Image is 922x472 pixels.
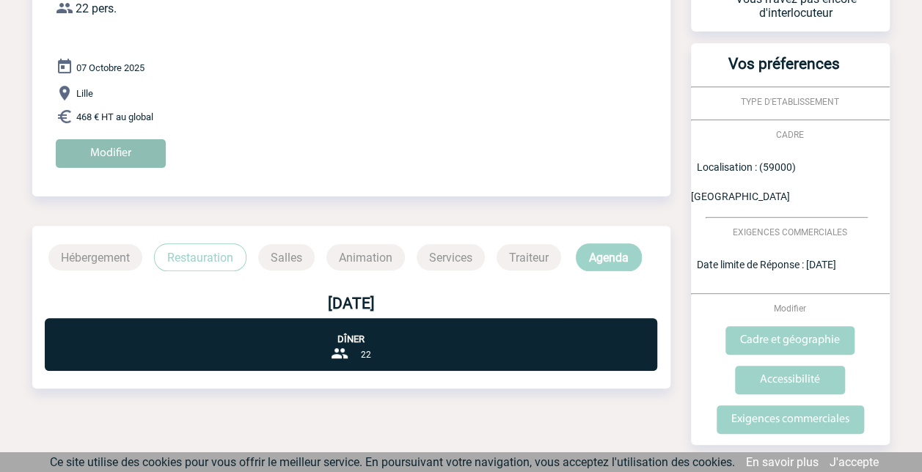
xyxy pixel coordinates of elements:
[691,161,796,202] span: Localisation : (59000) [GEOGRAPHIC_DATA]
[497,244,561,270] p: Traiteur
[774,303,806,314] span: Modifier
[76,111,153,122] span: 468 € HT au global
[50,455,735,469] span: Ce site utilise des cookies pour vous offrir le meilleur service. En poursuivant votre navigation...
[45,318,657,344] p: Dîner
[746,455,819,469] a: En savoir plus
[258,244,315,270] p: Salles
[331,344,348,362] img: group-24-px-b.png
[576,243,642,271] p: Agenda
[360,350,370,360] span: 22
[56,139,166,168] input: Modifier
[830,455,879,469] a: J'accepte
[326,244,405,270] p: Animation
[776,130,804,140] span: CADRE
[417,244,485,270] p: Services
[735,366,845,394] input: Accessibilité
[76,88,93,99] span: Lille
[48,244,142,270] p: Hébergement
[154,243,246,271] p: Restauration
[725,326,855,355] input: Cadre et géographie
[733,227,847,237] span: EXIGENCES COMMERCIALES
[697,259,836,270] span: Date limite de Réponse : [DATE]
[76,62,144,73] span: 07 Octobre 2025
[741,97,839,107] span: TYPE D'ETABLISSEMENT
[328,295,375,312] b: [DATE]
[697,55,872,86] h3: Vos préferences
[717,405,864,434] input: Exigences commerciales
[76,1,117,15] span: 22 pers.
